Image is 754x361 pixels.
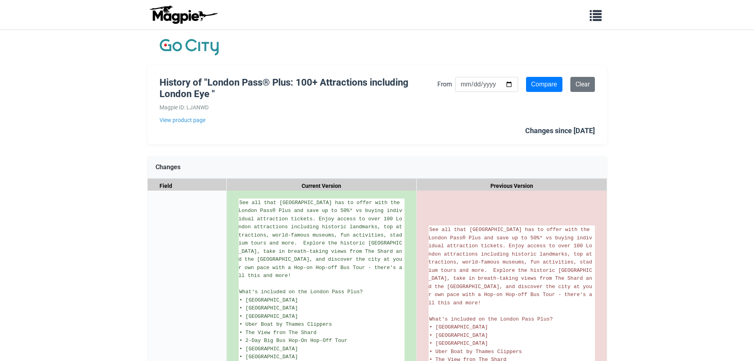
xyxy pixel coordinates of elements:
[239,354,298,360] span: • [GEOGRAPHIC_DATA]
[429,316,553,322] span: What's included on the London Pass Plus?
[160,37,219,57] img: Company Logo
[429,349,522,355] span: • Uber Boat by Thames Clippers
[429,227,593,306] span: See all that [GEOGRAPHIC_DATA] has to offer with the London Pass® Plus and save up to 50%* vs buy...
[148,156,607,179] div: Changes
[239,200,403,279] span: See all that [GEOGRAPHIC_DATA] has to offer with the London Pass® Plus and save up to 50%* vs buy...
[526,77,562,92] input: Compare
[429,332,488,338] span: • [GEOGRAPHIC_DATA]
[429,324,488,330] span: • [GEOGRAPHIC_DATA]
[239,305,298,311] span: • [GEOGRAPHIC_DATA]
[239,346,298,352] span: • [GEOGRAPHIC_DATA]
[160,103,437,112] div: Magpie ID: LJANWD
[417,179,607,193] div: Previous Version
[227,179,417,193] div: Current Version
[239,297,298,303] span: • [GEOGRAPHIC_DATA]
[239,338,348,344] span: • 2-Day Big Bus Hop-On Hop-Off Tour
[148,179,227,193] div: Field
[148,5,219,24] img: logo-ab69f6fb50320c5b225c76a69d11143b.png
[239,313,298,319] span: • [GEOGRAPHIC_DATA]
[160,116,437,124] a: View product page
[160,77,437,100] h1: History of "London Pass® Plus: 100+ Attractions including London Eye "
[239,321,332,327] span: • Uber Boat by Thames Clippers
[239,289,363,295] span: What's included on the London Pass Plus?
[525,125,595,137] div: Changes since [DATE]
[437,79,452,90] label: From
[429,340,488,346] span: • [GEOGRAPHIC_DATA]
[570,77,595,92] a: Clear
[239,330,317,336] span: • The View fron The Shard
